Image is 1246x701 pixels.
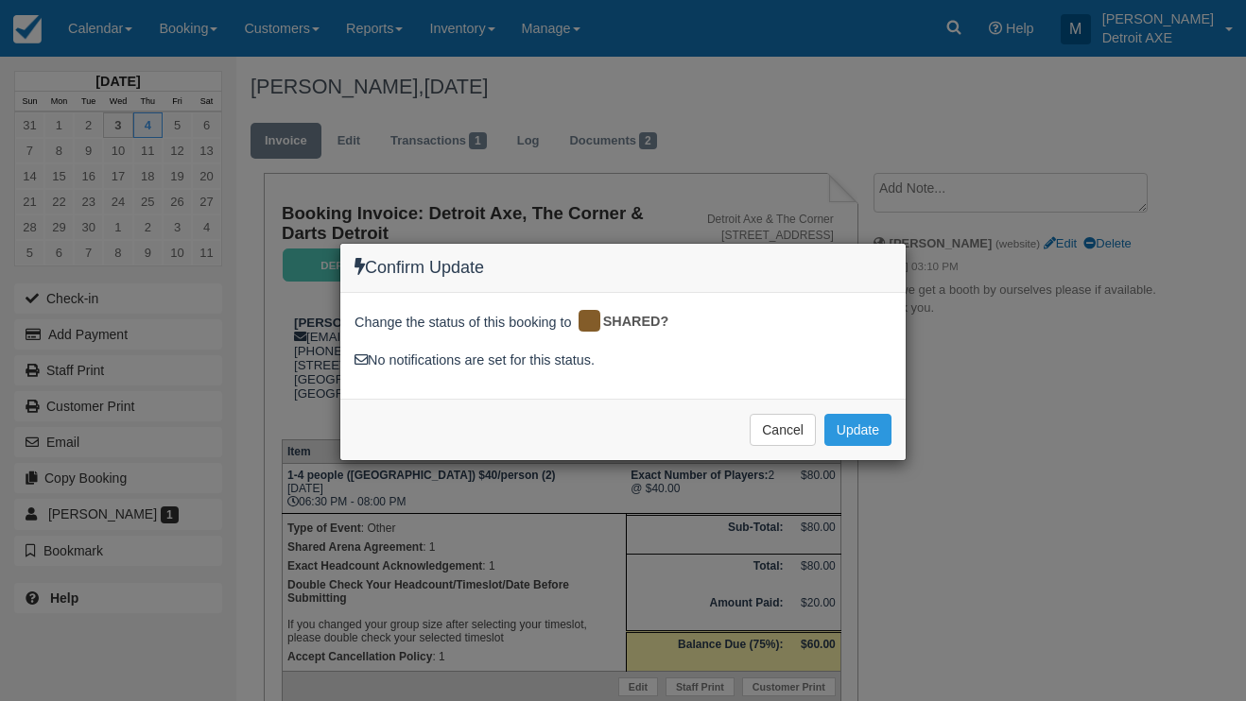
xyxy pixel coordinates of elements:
[576,307,683,337] div: SHARED?
[355,350,891,370] div: No notifications are set for this status.
[824,414,891,446] button: Update
[355,313,572,337] span: Change the status of this booking to
[750,414,816,446] button: Cancel
[355,258,891,278] h4: Confirm Update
